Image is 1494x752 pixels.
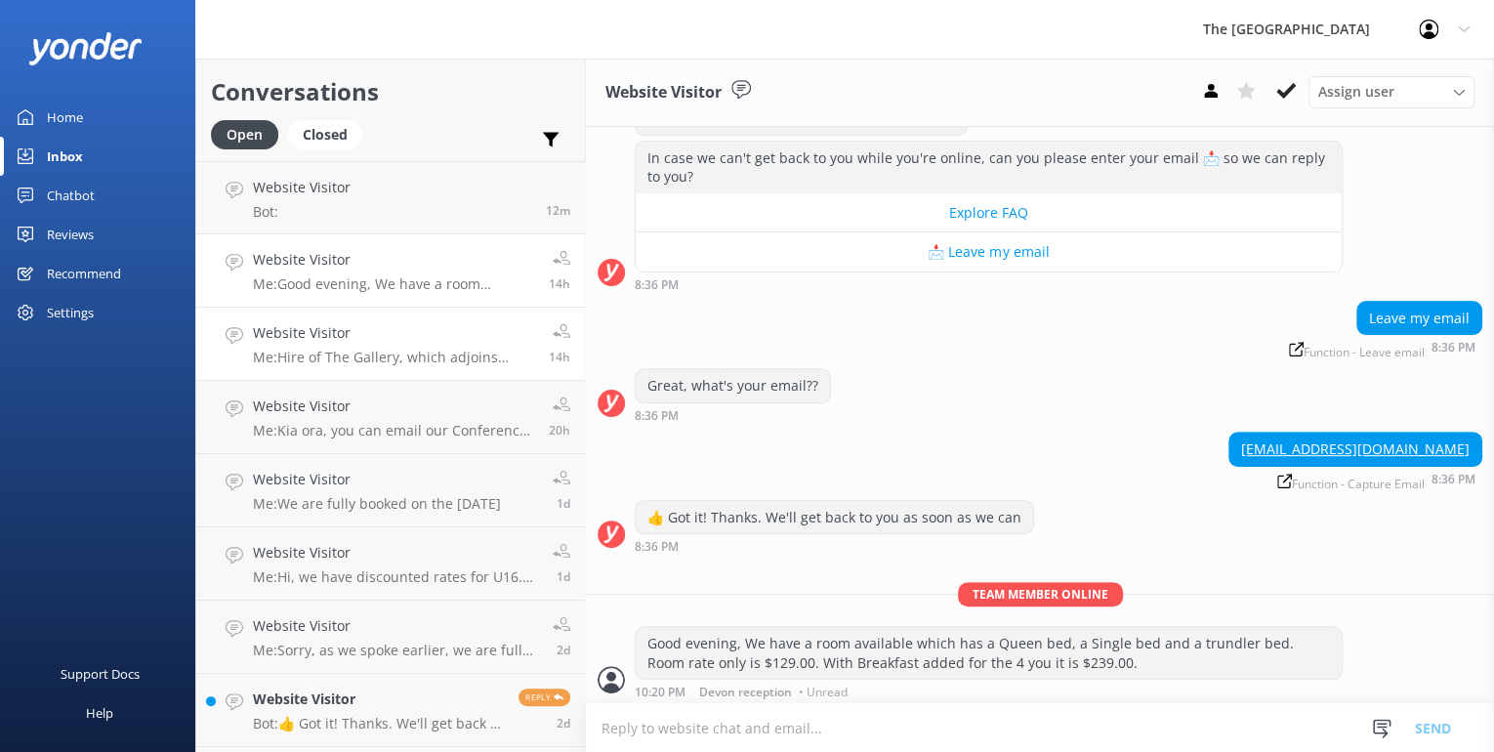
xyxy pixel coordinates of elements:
[253,542,538,564] h4: Website Visitor
[557,642,570,658] span: 09:53am 12-Aug-2025 (UTC +12:00) Pacific/Auckland
[211,120,278,149] div: Open
[519,689,570,706] span: Reply
[253,203,351,221] p: Bot:
[47,98,83,137] div: Home
[253,615,538,637] h4: Website Visitor
[211,73,570,110] h2: Conversations
[253,349,534,366] p: Me: Hire of The Gallery, which adjoins Marbles, is $250.
[86,693,113,732] div: Help
[196,234,585,308] a: Website VisitorMe:Good evening, We have a room available which has a Queen bed, a Single bed and ...
[635,279,679,291] strong: 8:36 PM
[1308,76,1474,107] div: Assign User
[29,32,142,64] img: yonder-white-logo.png
[253,642,538,659] p: Me: Sorry, as we spoke earlier, we are fully booked on 28/08.
[557,495,570,512] span: 10:20am 13-Aug-2025 (UTC +12:00) Pacific/Auckland
[1432,474,1475,490] strong: 8:36 PM
[253,322,534,344] h4: Website Visitor
[47,254,121,293] div: Recommend
[47,176,95,215] div: Chatbot
[1318,81,1394,103] span: Assign user
[1282,340,1482,358] div: 08:36pm 13-Aug-2025 (UTC +12:00) Pacific/Auckland
[196,527,585,601] a: Website VisitorMe:Hi, we have discounted rates for U16. 18 year Olds are considered as adults.1d
[636,193,1342,232] button: Explore FAQ
[636,232,1342,272] button: 📩 Leave my email
[557,568,570,585] span: 05:51pm 12-Aug-2025 (UTC +12:00) Pacific/Auckland
[635,687,685,698] strong: 10:20 PM
[1357,302,1481,335] div: Leave my email
[253,275,534,293] p: Me: Good evening, We have a room available which has a Queen bed, a Single bed and a trundler bed...
[635,539,1034,553] div: 08:36pm 13-Aug-2025 (UTC +12:00) Pacific/Auckland
[636,142,1342,193] div: In case we can't get back to you while you're online, can you please enter your email 📩 so we can...
[635,410,679,422] strong: 8:36 PM
[635,408,831,422] div: 08:36pm 13-Aug-2025 (UTC +12:00) Pacific/Auckland
[288,123,372,145] a: Closed
[1241,439,1470,458] a: [EMAIL_ADDRESS][DOMAIN_NAME]
[47,137,83,176] div: Inbox
[288,120,362,149] div: Closed
[1289,342,1425,358] span: Function - Leave email
[196,161,585,234] a: Website VisitorBot:12m
[958,582,1123,606] span: Team member online
[549,275,570,292] span: 10:20pm 13-Aug-2025 (UTC +12:00) Pacific/Auckland
[1432,342,1475,358] strong: 8:36 PM
[196,454,585,527] a: Website VisitorMe:We are fully booked on the [DATE]1d
[196,381,585,454] a: Website VisitorMe:Kia ora, you can email our Conference & Events Manager [PERSON_NAME][EMAIL_ADDR...
[196,674,585,747] a: Website VisitorBot:👍 Got it! Thanks. We'll get back to you as soon as we canReply2d
[253,469,501,490] h4: Website Visitor
[546,202,570,219] span: 12:19pm 14-Aug-2025 (UTC +12:00) Pacific/Auckland
[1228,472,1482,490] div: 08:36pm 13-Aug-2025 (UTC +12:00) Pacific/Auckland
[253,177,351,198] h4: Website Visitor
[635,277,1343,291] div: 08:36pm 13-Aug-2025 (UTC +12:00) Pacific/Auckland
[196,601,585,674] a: Website VisitorMe:Sorry, as we spoke earlier, we are fully booked on 28/08.2d
[636,369,830,402] div: Great, what's your email??
[699,687,792,698] span: Devon reception
[61,654,140,693] div: Support Docs
[253,715,504,732] p: Bot: 👍 Got it! Thanks. We'll get back to you as soon as we can
[635,685,1343,698] div: 10:20pm 13-Aug-2025 (UTC +12:00) Pacific/Auckland
[557,715,570,731] span: 08:52pm 11-Aug-2025 (UTC +12:00) Pacific/Auckland
[196,308,585,381] a: Website VisitorMe:Hire of The Gallery, which adjoins Marbles, is $250.14h
[636,627,1342,679] div: Good evening, We have a room available which has a Queen bed, a Single bed and a trundler bed. Ro...
[253,249,534,271] h4: Website Visitor
[253,495,501,513] p: Me: We are fully booked on the [DATE]
[799,687,848,698] span: • Unread
[253,689,504,710] h4: Website Visitor
[211,123,288,145] a: Open
[47,215,94,254] div: Reviews
[253,396,534,417] h4: Website Visitor
[1277,474,1425,490] span: Function - Capture Email
[636,501,1033,534] div: 👍 Got it! Thanks. We'll get back to you as soon as we can
[253,568,538,586] p: Me: Hi, we have discounted rates for U16. 18 year Olds are considered as adults.
[47,293,94,332] div: Settings
[549,422,570,439] span: 04:19pm 13-Aug-2025 (UTC +12:00) Pacific/Auckland
[549,349,570,365] span: 10:01pm 13-Aug-2025 (UTC +12:00) Pacific/Auckland
[635,541,679,553] strong: 8:36 PM
[605,80,722,105] h3: Website Visitor
[253,422,534,439] p: Me: Kia ora, you can email our Conference & Events Manager [PERSON_NAME][EMAIL_ADDRESS][DOMAIN_NAME]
